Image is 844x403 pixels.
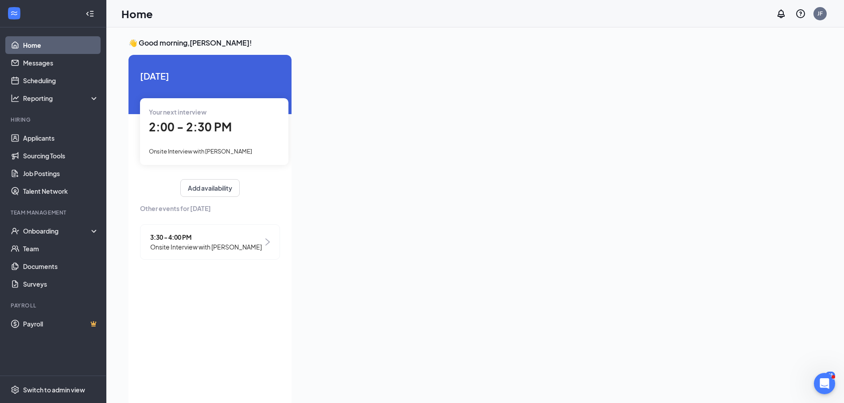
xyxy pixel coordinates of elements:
[23,72,99,89] a: Scheduling
[10,9,19,18] svg: WorkstreamLogo
[23,54,99,72] a: Messages
[149,108,206,116] span: Your next interview
[23,182,99,200] a: Talent Network
[23,275,99,293] a: Surveys
[11,209,97,216] div: Team Management
[23,240,99,257] a: Team
[86,9,94,18] svg: Collapse
[795,8,806,19] svg: QuestionInfo
[23,165,99,182] a: Job Postings
[11,94,19,103] svg: Analysis
[150,242,262,252] span: Onsite Interview with [PERSON_NAME]
[149,148,252,155] span: Onsite Interview with [PERSON_NAME]
[23,257,99,275] a: Documents
[23,226,91,235] div: Onboarding
[825,372,835,379] div: 48
[23,147,99,165] a: Sourcing Tools
[23,94,99,103] div: Reporting
[11,116,97,123] div: Hiring
[23,315,99,333] a: PayrollCrown
[11,385,19,394] svg: Settings
[776,8,786,19] svg: Notifications
[11,302,97,309] div: Payroll
[150,232,262,242] span: 3:30 - 4:00 PM
[23,129,99,147] a: Applicants
[11,226,19,235] svg: UserCheck
[121,6,153,21] h1: Home
[180,179,240,197] button: Add availability
[128,38,795,48] h3: 👋 Good morning, [PERSON_NAME] !
[140,203,280,213] span: Other events for [DATE]
[140,69,280,83] span: [DATE]
[149,119,232,134] span: 2:00 - 2:30 PM
[817,10,823,17] div: JF
[814,373,835,394] iframe: Intercom live chat
[23,385,85,394] div: Switch to admin view
[23,36,99,54] a: Home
